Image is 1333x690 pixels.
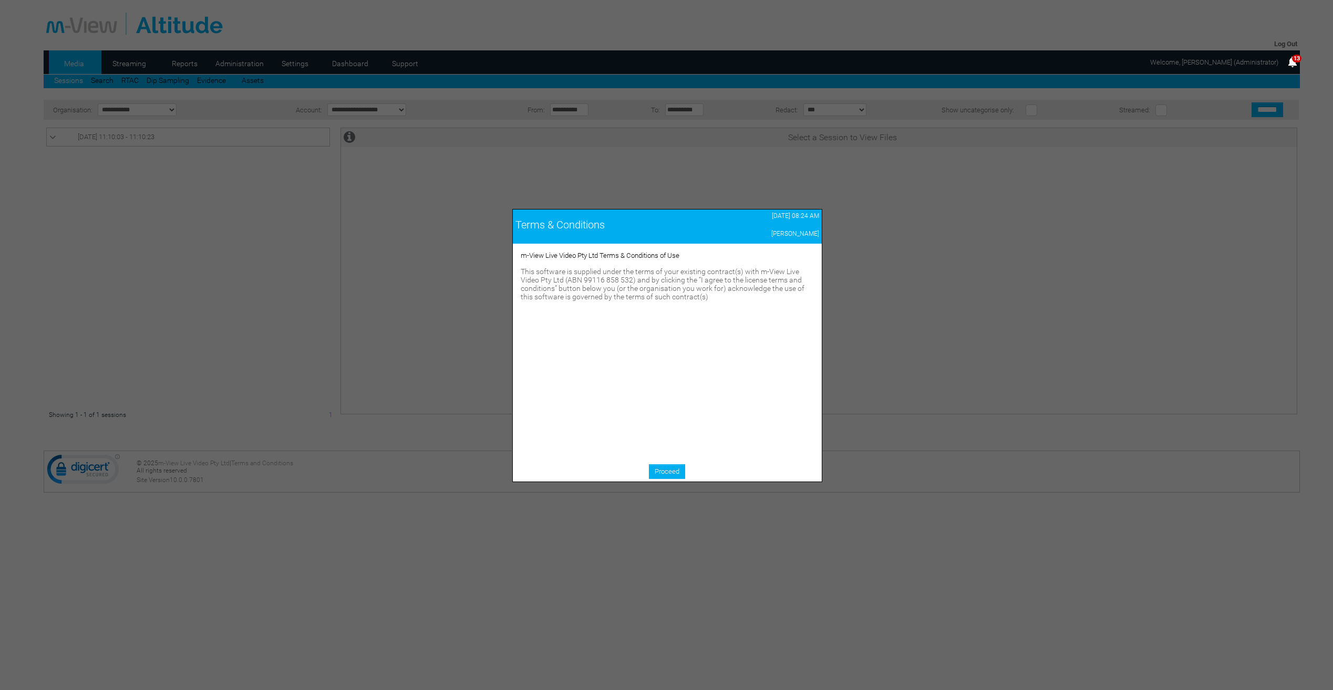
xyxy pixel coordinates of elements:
span: m-View Live Video Pty Ltd Terms & Conditions of Use [521,252,679,259]
a: Proceed [649,464,685,479]
span: This software is supplied under the terms of your existing contract(s) with m-View Live Video Pty... [521,267,804,301]
div: Terms & Conditions [515,218,708,231]
span: 13 [1292,55,1301,62]
td: [DATE] 08:24 AM [710,210,821,222]
img: bell25.png [1286,56,1299,68]
td: [PERSON_NAME] [710,227,821,240]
